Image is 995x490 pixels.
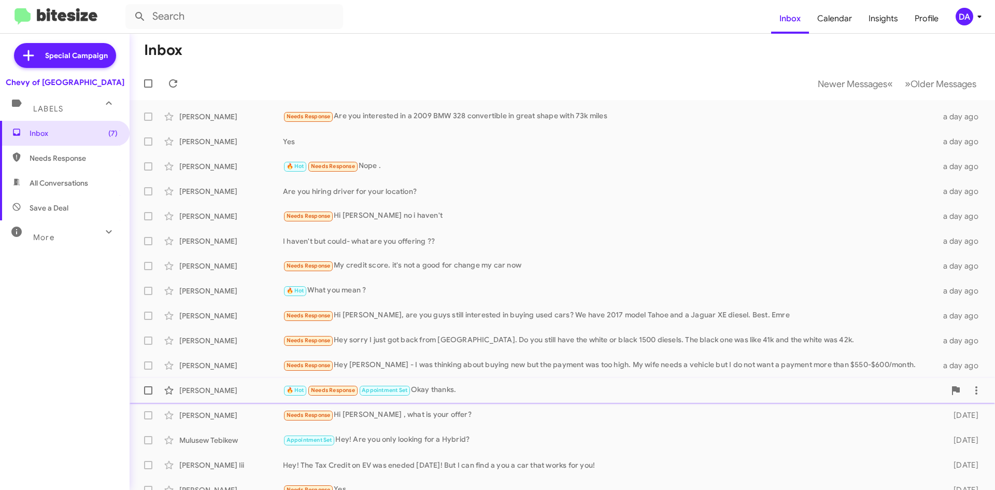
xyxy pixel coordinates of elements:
[937,211,987,221] div: a day ago
[937,435,987,445] div: [DATE]
[937,111,987,122] div: a day ago
[179,410,283,421] div: [PERSON_NAME]
[283,334,937,346] div: Hey sorry I just got back from [GEOGRAPHIC_DATA]. Do you still have the white or black 1500 diese...
[287,337,331,344] span: Needs Response
[179,161,283,172] div: [PERSON_NAME]
[818,78,887,90] span: Newer Messages
[812,73,899,94] button: Previous
[937,311,987,321] div: a day ago
[937,410,987,421] div: [DATE]
[179,111,283,122] div: [PERSON_NAME]
[937,186,987,197] div: a day ago
[937,136,987,147] div: a day ago
[956,8,973,25] div: DA
[937,286,987,296] div: a day ago
[283,310,937,321] div: Hi [PERSON_NAME], are you guys still interested in buying used cars? We have 2017 model Tahoe and...
[108,128,118,138] span: (7)
[283,110,937,122] div: Are you interested in a 2009 BMW 328 convertible in great shape with 73k miles
[179,360,283,371] div: [PERSON_NAME]
[283,136,937,147] div: Yes
[283,384,945,396] div: Okay thanks.
[937,161,987,172] div: a day ago
[287,262,331,269] span: Needs Response
[179,286,283,296] div: [PERSON_NAME]
[179,136,283,147] div: [PERSON_NAME]
[283,359,937,371] div: Hey [PERSON_NAME] - I was thinking about buying new but the payment was too high. My wife needs a...
[287,113,331,120] span: Needs Response
[899,73,983,94] button: Next
[125,4,343,29] input: Search
[812,73,983,94] nav: Page navigation example
[937,460,987,470] div: [DATE]
[906,4,947,34] a: Profile
[144,42,182,59] h1: Inbox
[30,153,118,163] span: Needs Response
[362,387,407,394] span: Appointment Set
[947,8,984,25] button: DA
[283,460,937,470] div: Hey! The Tax Credit on EV was eneded [DATE]! But I can find a you a car that works for you!
[179,335,283,346] div: [PERSON_NAME]
[283,409,937,421] div: Hi [PERSON_NAME] , what is your offer?
[287,287,304,294] span: 🔥 Hot
[179,236,283,246] div: [PERSON_NAME]
[14,43,116,68] a: Special Campaign
[311,387,355,394] span: Needs Response
[287,412,331,418] span: Needs Response
[179,385,283,396] div: [PERSON_NAME]
[283,434,937,446] div: Hey! Are you only looking for a Hybrid?
[905,77,911,90] span: »
[287,437,332,443] span: Appointment Set
[887,77,893,90] span: «
[311,163,355,170] span: Needs Response
[30,128,118,138] span: Inbox
[179,261,283,271] div: [PERSON_NAME]
[283,160,937,172] div: Nope .
[283,210,937,222] div: Hi [PERSON_NAME] no i haven't
[937,360,987,371] div: a day ago
[771,4,809,34] a: Inbox
[283,186,937,197] div: Are you hiring driver for your location?
[283,285,937,297] div: What you mean ?
[287,213,331,219] span: Needs Response
[287,163,304,170] span: 🔥 Hot
[30,203,68,213] span: Save a Deal
[45,50,108,61] span: Special Campaign
[179,460,283,470] div: [PERSON_NAME] Iii
[179,435,283,445] div: Mulusew Tebikew
[911,78,976,90] span: Older Messages
[287,387,304,394] span: 🔥 Hot
[809,4,860,34] a: Calendar
[6,77,124,88] div: Chevy of [GEOGRAPHIC_DATA]
[283,236,937,246] div: I haven't but could- what are you offering ??
[287,312,331,319] span: Needs Response
[33,104,63,114] span: Labels
[860,4,906,34] a: Insights
[283,260,937,272] div: My credit score. it's not a good for change my car now
[179,186,283,197] div: [PERSON_NAME]
[179,211,283,221] div: [PERSON_NAME]
[287,362,331,369] span: Needs Response
[33,233,54,242] span: More
[937,236,987,246] div: a day ago
[937,335,987,346] div: a day ago
[30,178,88,188] span: All Conversations
[937,261,987,271] div: a day ago
[179,311,283,321] div: [PERSON_NAME]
